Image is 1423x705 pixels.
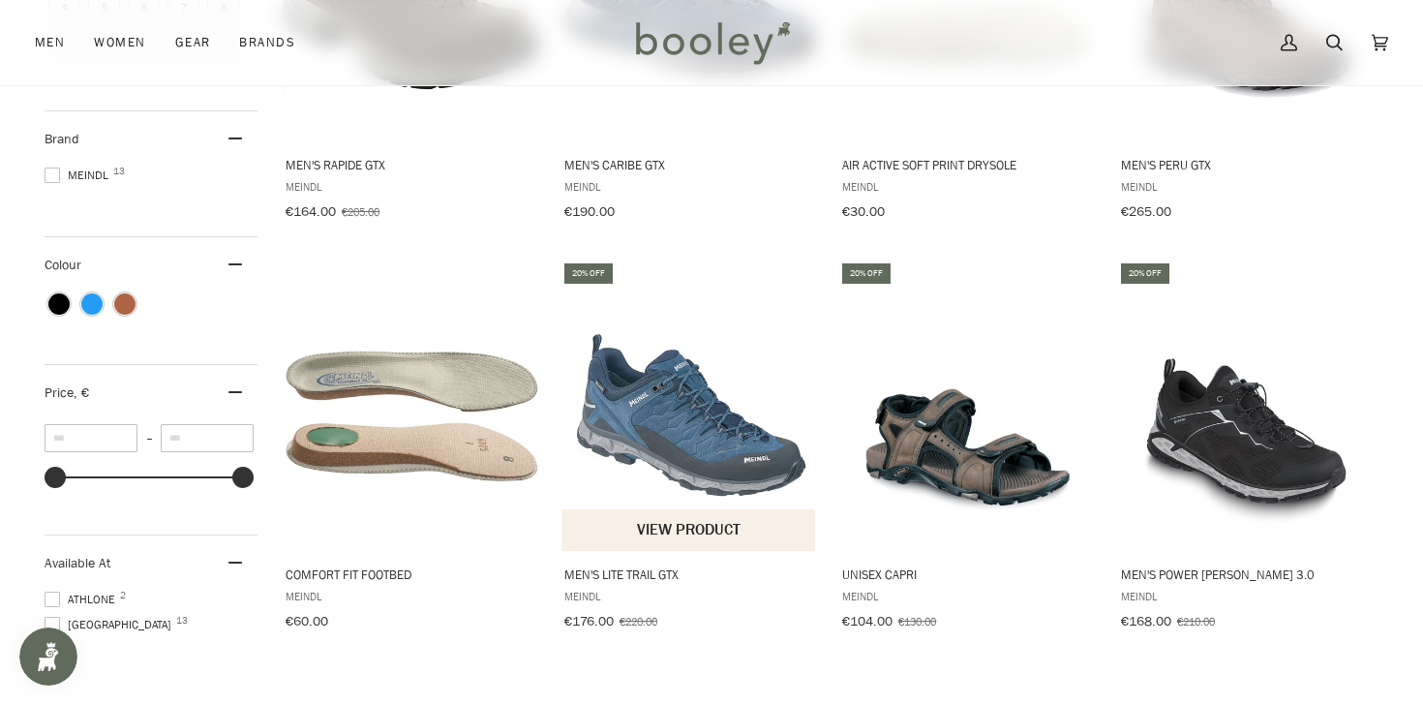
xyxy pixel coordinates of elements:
span: Meindl [842,178,1093,195]
span: Men's Peru GTX [1121,156,1372,173]
span: Brand [45,130,79,148]
button: View product [561,509,816,551]
span: €104.00 [842,612,893,630]
span: €205.00 [342,203,379,220]
div: 20% off [564,263,613,284]
a: Unisex Capri [839,261,1096,636]
span: – [137,430,161,446]
span: Colour [45,256,96,274]
span: Price [45,383,89,402]
span: Meindl [564,588,815,604]
iframe: Button to open loyalty program pop-up [19,628,77,686]
span: Brands [239,33,295,52]
span: Colour: Blue [81,293,103,315]
span: Meindl [1121,178,1372,195]
input: Maximum value [161,424,254,452]
span: €164.00 [286,202,336,221]
img: Booley [627,15,797,71]
span: €168.00 [1121,612,1171,630]
span: Comfort Fit Footbed [286,566,536,583]
span: Women [94,33,145,52]
span: Meindl [564,178,815,195]
a: Men's Power Walker 3.0 [1118,261,1375,636]
img: Meindl Men's Power Walker 3.0 Black / Silver - Booley Galway [1118,277,1375,534]
span: Men's Power [PERSON_NAME] 3.0 [1121,566,1372,583]
span: Men [35,33,65,52]
span: 13 [176,616,188,626]
span: €30.00 [842,202,885,221]
span: €130.00 [898,613,936,629]
span: Meindl [45,167,114,184]
span: Unisex Capri [842,566,1093,583]
a: Comfort Fit Footbed [283,261,539,636]
img: Meindl Unisex Capri Dark Brown - Booley Galway [839,277,1096,534]
span: Available At [45,554,110,572]
div: 20% off [1121,263,1169,284]
span: 13 [113,167,125,176]
span: Men's Caribe GTX [564,156,815,173]
span: Athlone [45,591,121,608]
span: Meindl [286,588,536,604]
div: 20% off [842,263,891,284]
span: €210.00 [1177,613,1215,629]
span: Men's Lite Trail GTX [564,566,815,583]
img: Comfort Fit Footbed - Booley Galway [283,277,539,534]
span: €176.00 [564,612,614,630]
span: Men's Rapide GTX [286,156,536,173]
span: Gear [175,33,211,52]
span: Meindl [286,178,536,195]
span: , € [74,383,89,402]
span: Air Active Soft Print Drysole [842,156,1093,173]
span: Meindl [842,588,1093,604]
span: [GEOGRAPHIC_DATA] [45,616,177,633]
span: Meindl [1121,588,1372,604]
span: €220.00 [620,613,657,629]
img: Meindl Men's Lite Trail GTX Marine - Booley Galway [561,277,818,534]
span: €265.00 [1121,202,1171,221]
span: Colour: Brown [114,293,136,315]
input: Minimum value [45,424,137,452]
span: €60.00 [286,612,328,630]
a: Men's Lite Trail GTX [561,261,818,636]
span: 2 [120,591,126,600]
span: €190.00 [564,202,615,221]
span: Colour: Black [48,293,70,315]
